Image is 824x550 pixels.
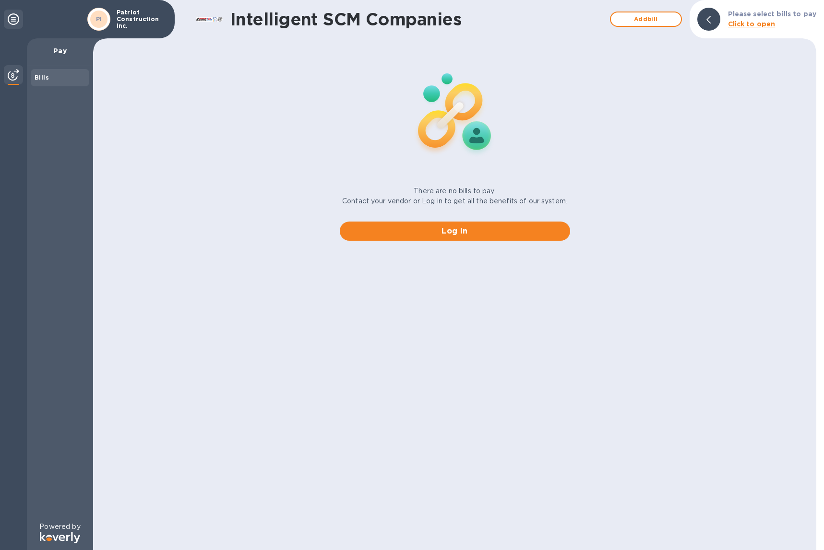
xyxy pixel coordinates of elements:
span: Log in [347,225,562,237]
b: Please select bills to pay [728,10,816,18]
p: Patriot Construction Inc. [117,9,165,29]
img: Logo [40,532,80,543]
button: Addbill [610,12,682,27]
b: Click to open [728,20,776,28]
button: Log in [340,222,570,241]
p: Powered by [39,522,80,532]
span: Add bill [619,13,673,25]
p: Pay [35,46,85,56]
b: PI [96,15,102,23]
h1: Intelligent SCM Companies [230,9,605,29]
b: Bills [35,74,49,81]
p: There are no bills to pay. Contact your vendor or Log in to get all the benefits of our system. [342,186,567,206]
